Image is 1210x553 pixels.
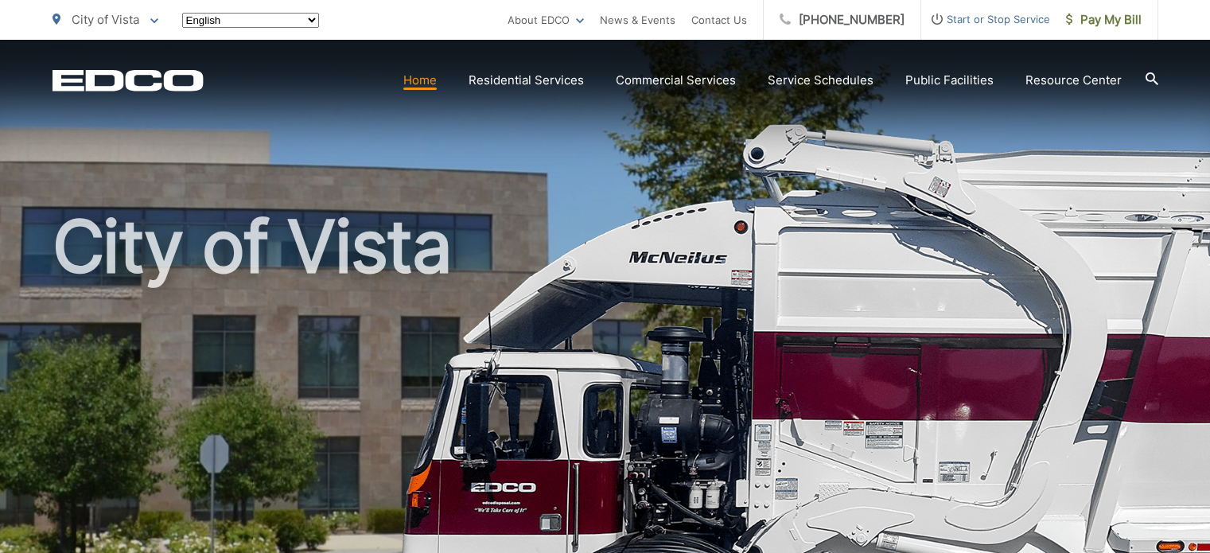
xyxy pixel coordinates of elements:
a: Commercial Services [616,71,736,90]
select: Select a language [182,13,319,28]
a: About EDCO [508,10,584,29]
a: Service Schedules [768,71,873,90]
a: Resource Center [1025,71,1122,90]
a: Contact Us [691,10,747,29]
a: EDCD logo. Return to the homepage. [53,69,204,92]
span: City of Vista [72,12,139,27]
a: News & Events [600,10,675,29]
a: Home [403,71,437,90]
span: Pay My Bill [1066,10,1142,29]
a: Residential Services [469,71,584,90]
a: Public Facilities [905,71,994,90]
